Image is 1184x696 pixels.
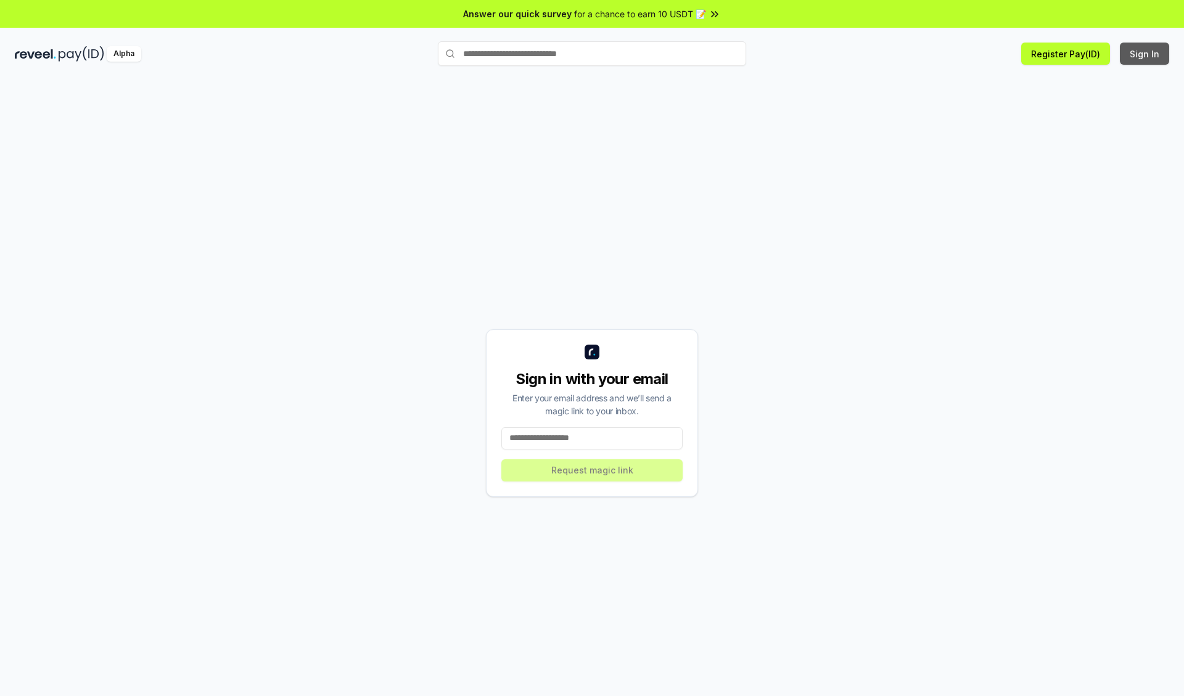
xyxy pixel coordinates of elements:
[574,7,706,20] span: for a chance to earn 10 USDT 📝
[501,391,683,417] div: Enter your email address and we’ll send a magic link to your inbox.
[59,46,104,62] img: pay_id
[585,345,599,359] img: logo_small
[1021,43,1110,65] button: Register Pay(ID)
[1120,43,1169,65] button: Sign In
[15,46,56,62] img: reveel_dark
[501,369,683,389] div: Sign in with your email
[463,7,572,20] span: Answer our quick survey
[107,46,141,62] div: Alpha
